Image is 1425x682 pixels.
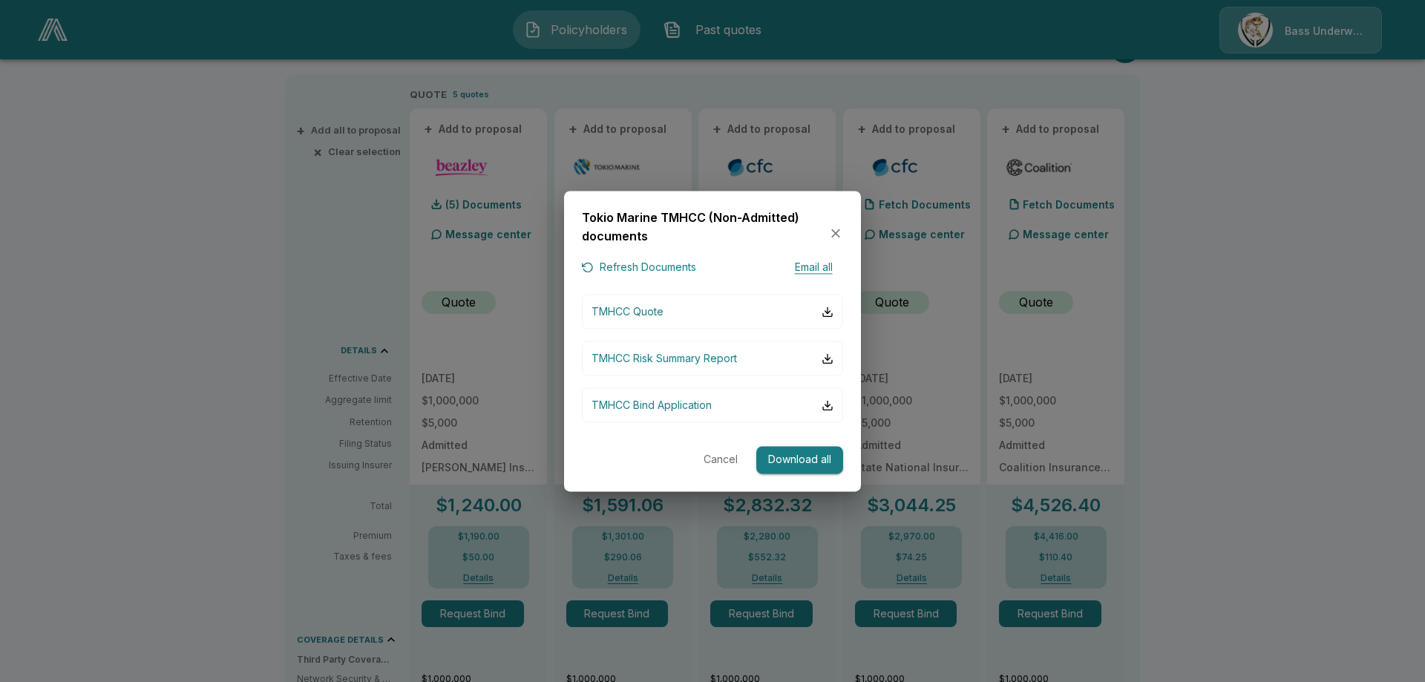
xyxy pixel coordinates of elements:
[756,447,843,474] button: Download all
[784,258,843,277] button: Email all
[592,304,664,320] p: TMHCC Quote
[582,388,843,423] button: TMHCC Bind Application
[582,295,843,329] button: TMHCC Quote
[582,209,828,246] h6: Tokio Marine TMHCC (Non-Admitted) documents
[582,258,696,277] button: Refresh Documents
[582,341,843,376] button: TMHCC Risk Summary Report
[697,447,744,474] button: Cancel
[592,398,712,413] p: TMHCC Bind Application
[592,351,737,367] p: TMHCC Risk Summary Report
